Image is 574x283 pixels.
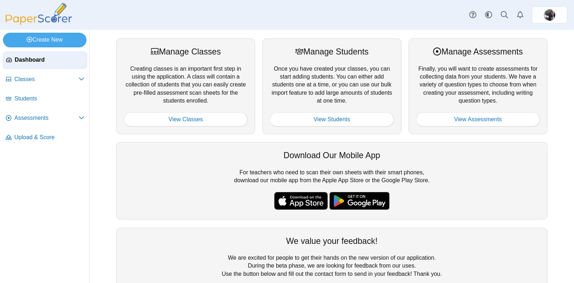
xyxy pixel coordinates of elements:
img: PaperScorer [3,3,75,25]
span: Classes [14,75,79,83]
div: Once you have created your classes, you can start adding students. You can either add students on... [262,38,401,134]
span: Dashboard [15,56,84,64]
div: Manage Assessments [416,46,540,57]
a: Alerts [512,7,528,23]
img: apple-store-badge.svg [274,192,328,210]
span: Assessments [14,114,79,122]
img: ps.UbxoEbGB7O8jyuZL [544,9,555,21]
span: Upload & Score [14,133,84,141]
a: Students [3,90,87,108]
span: Students [14,95,84,103]
div: Download Our Mobile App [124,150,540,161]
div: Finally, you will want to create assessments for collecting data from your students. We have a va... [409,38,547,134]
a: Classes [3,71,87,88]
a: View Classes [124,112,248,127]
a: Assessments [3,110,87,127]
div: We value your feedback! [124,235,540,247]
div: Creating classes is an important first step in using the application. A class will contain a coll... [116,38,255,134]
a: View Assessments [416,112,540,127]
a: ps.UbxoEbGB7O8jyuZL [532,6,568,24]
a: Dashboard [3,52,87,69]
img: google-play-badge.png [329,192,390,210]
a: Create New [3,33,86,47]
a: PaperScorer [3,20,75,26]
a: Upload & Score [3,129,87,146]
div: Manage Classes [124,46,248,57]
div: Manage Students [270,46,394,57]
a: View Students [270,112,394,127]
div: For teachers who need to scan their own sheets with their smart phones, download our mobile app f... [116,142,547,220]
span: Max Newill [544,9,555,21]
